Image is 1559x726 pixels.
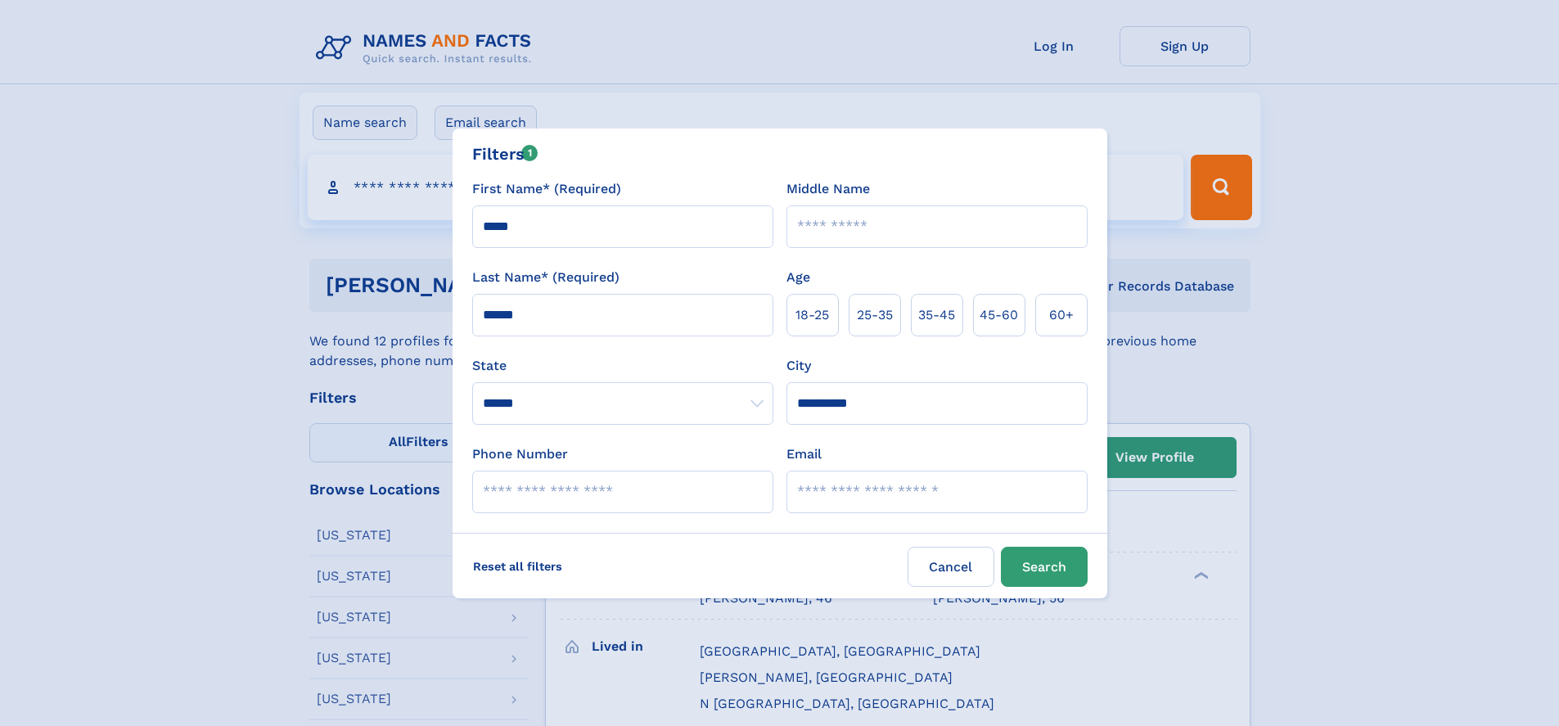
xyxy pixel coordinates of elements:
label: Cancel [908,547,994,587]
label: First Name* (Required) [472,179,621,199]
span: 35‑45 [918,305,955,325]
label: Last Name* (Required) [472,268,620,287]
label: Middle Name [786,179,870,199]
label: Email [786,444,822,464]
div: Filters [472,142,538,166]
label: Phone Number [472,444,568,464]
span: 60+ [1049,305,1074,325]
span: 45‑60 [980,305,1018,325]
span: 25‑35 [857,305,893,325]
label: City [786,356,811,376]
button: Search [1001,547,1088,587]
span: 18‑25 [795,305,829,325]
label: State [472,356,773,376]
label: Reset all filters [462,547,573,586]
label: Age [786,268,810,287]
